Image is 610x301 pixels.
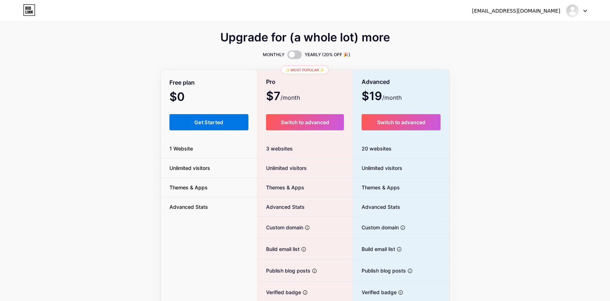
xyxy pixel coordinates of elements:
div: 20 websites [353,139,449,158]
span: Verified badge [257,288,301,296]
span: Unlimited visitors [161,164,219,172]
button: Switch to advanced [362,114,441,130]
span: Advanced Stats [353,203,400,211]
span: Build email list [257,245,300,253]
span: 1 Website [161,145,202,152]
span: Publish blog posts [257,267,310,274]
span: Advanced Stats [257,203,305,211]
span: $0 [169,93,204,103]
span: Advanced Stats [161,203,217,211]
span: $7 [266,92,300,102]
span: Unlimited visitors [257,164,307,172]
span: Custom domain [257,224,303,231]
span: Switch to advanced [281,119,329,125]
span: Get Started [194,119,224,125]
span: Upgrade for (a whole lot) more [220,33,390,42]
span: Build email list [353,245,395,253]
div: [EMAIL_ADDRESS][DOMAIN_NAME] [472,7,560,15]
div: ✨ Most popular ✨ [281,66,329,74]
span: Pro [266,76,275,88]
span: Advanced [362,76,390,88]
span: Free plan [169,76,195,89]
span: /month [382,93,402,102]
span: Publish blog posts [353,267,406,274]
span: Verified badge [353,288,397,296]
span: Themes & Apps [257,184,304,191]
span: YEARLY (20% OFF 🎉) [305,51,350,58]
span: Themes & Apps [353,184,400,191]
span: Switch to advanced [377,119,425,125]
div: 3 websites [257,139,353,158]
span: /month [280,93,300,102]
button: Switch to advanced [266,114,344,130]
button: Get Started [169,114,248,130]
span: MONTHLY [263,51,284,58]
span: Unlimited visitors [353,164,402,172]
img: osouu [566,4,579,18]
span: Custom domain [353,224,399,231]
span: $19 [362,92,402,102]
span: Themes & Apps [161,184,216,191]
